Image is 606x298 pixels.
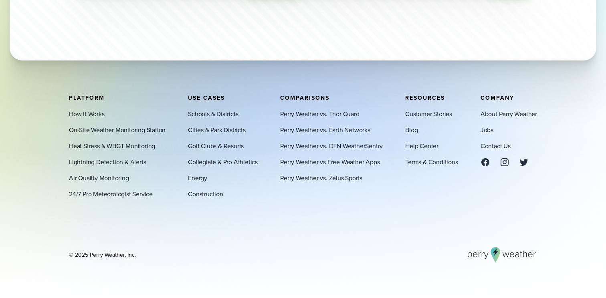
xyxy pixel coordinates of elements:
a: Collegiate & Pro Athletics [188,157,258,167]
a: Schools & Districts [188,109,238,119]
a: Perry Weather vs. Thor Guard [280,109,359,119]
a: Heat Stress & WBGT Monitoring [69,141,155,151]
a: Perry Weather vs Free Weather Apps [280,157,380,167]
a: Help Center [405,141,438,151]
a: How It Works [69,109,105,119]
a: Lightning Detection & Alerts [69,157,146,167]
a: Blog [405,125,418,135]
span: Resources [405,93,445,102]
span: Company [481,93,514,102]
a: Terms & Conditions [405,157,458,167]
a: Contact Us [481,141,511,151]
a: Perry Weather vs. DTN WeatherSentry [280,141,383,151]
a: 24/7 Pro Meteorologist Service [69,189,153,199]
span: Use Cases [188,93,225,102]
a: About Perry Weather [481,109,537,119]
span: Comparisons [280,93,329,102]
a: Perry Weather vs. Zelus Sports [280,173,362,183]
a: Perry Weather vs. Earth Networks [280,125,370,135]
a: Jobs [481,125,493,135]
a: Golf Clubs & Resorts [188,141,244,151]
a: Air Quality Monitoring [69,173,129,183]
a: Customer Stories [405,109,452,119]
a: Construction [188,189,223,199]
a: Energy [188,173,207,183]
a: On-Site Weather Monitoring Station [69,125,166,135]
div: © 2025 Perry Weather, Inc. [69,251,136,259]
a: Cities & Park Districts [188,125,245,135]
span: Platform [69,93,105,102]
